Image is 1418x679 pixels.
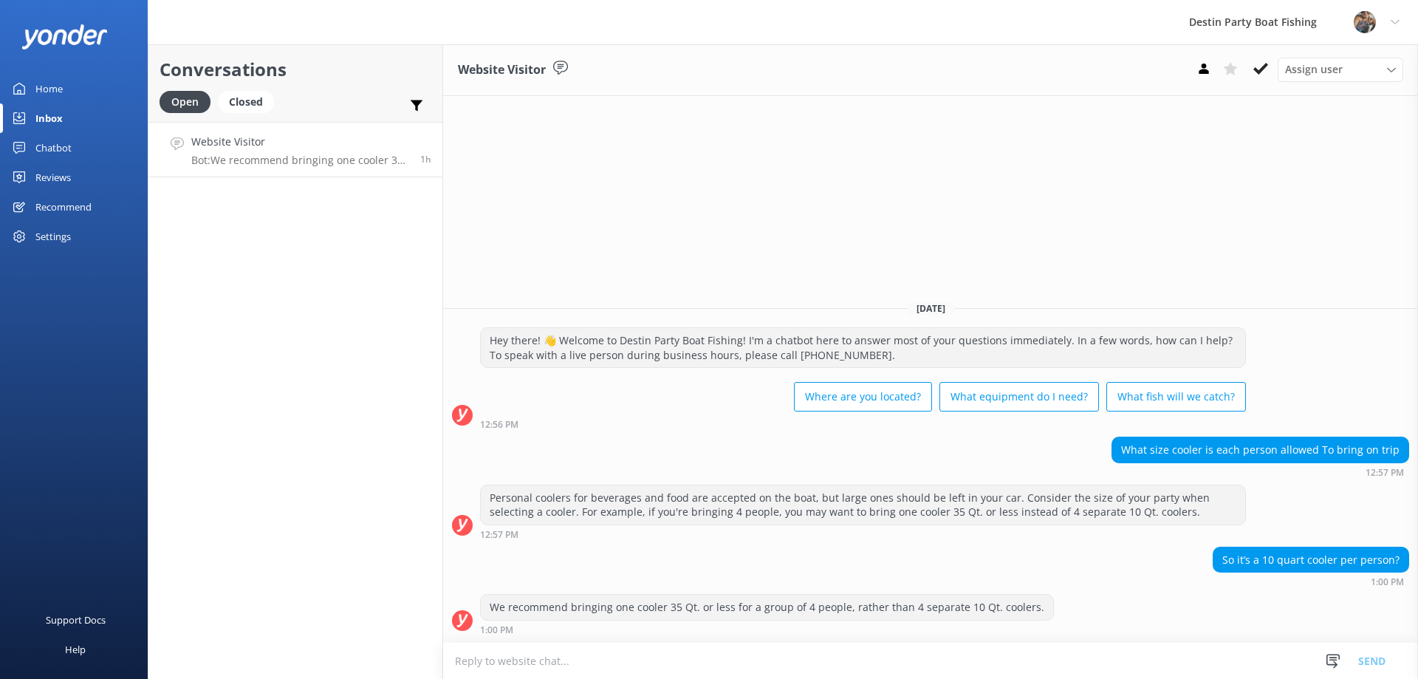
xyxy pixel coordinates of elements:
[458,61,546,80] h3: Website Visitor
[35,133,72,163] div: Chatbot
[35,192,92,222] div: Recommend
[480,626,513,635] strong: 1:00 PM
[908,302,954,315] span: [DATE]
[191,154,409,167] p: Bot: We recommend bringing one cooler 35 Qt. or less for a group of 4 people, rather than 4 separ...
[22,24,107,49] img: yonder-white-logo.png
[481,595,1053,620] div: We recommend bringing one cooler 35 Qt. or less for a group of 4 people, rather than 4 separate 1...
[191,134,409,150] h4: Website Visitor
[1112,437,1408,463] div: What size cooler is each person allowed To bring on trip
[480,624,1054,635] div: 01:00pm 18-Aug-2025 (UTC -05:00) America/Cancun
[480,530,518,539] strong: 12:57 PM
[160,55,431,83] h2: Conversations
[480,420,518,429] strong: 12:56 PM
[794,382,932,412] button: Where are you located?
[148,122,442,177] a: Website VisitorBot:We recommend bringing one cooler 35 Qt. or less for a group of 4 people, rathe...
[939,382,1099,412] button: What equipment do I need?
[1278,58,1403,81] div: Assign User
[35,222,71,251] div: Settings
[35,163,71,192] div: Reviews
[481,485,1245,525] div: Personal coolers for beverages and food are accepted on the boat, but large ones should be left i...
[481,328,1245,367] div: Hey there! 👋 Welcome to Destin Party Boat Fishing! I'm a chatbot here to answer most of your ques...
[160,93,218,109] a: Open
[1213,547,1408,573] div: So it’s a 10 quart cooler per person?
[480,529,1246,539] div: 12:57pm 18-Aug-2025 (UTC -05:00) America/Cancun
[65,635,86,664] div: Help
[1112,467,1409,477] div: 12:57pm 18-Aug-2025 (UTC -05:00) America/Cancun
[46,605,106,635] div: Support Docs
[1371,578,1404,587] strong: 1:00 PM
[1354,11,1376,33] img: 250-1666038197.jpg
[218,93,281,109] a: Closed
[1106,382,1246,412] button: What fish will we catch?
[35,74,63,103] div: Home
[480,419,1246,429] div: 12:56pm 18-Aug-2025 (UTC -05:00) America/Cancun
[1285,61,1343,78] span: Assign user
[35,103,63,133] div: Inbox
[218,91,274,113] div: Closed
[420,153,431,166] span: 01:00pm 18-Aug-2025 (UTC -05:00) America/Cancun
[1366,468,1404,477] strong: 12:57 PM
[1213,576,1409,587] div: 01:00pm 18-Aug-2025 (UTC -05:00) America/Cancun
[160,91,210,113] div: Open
